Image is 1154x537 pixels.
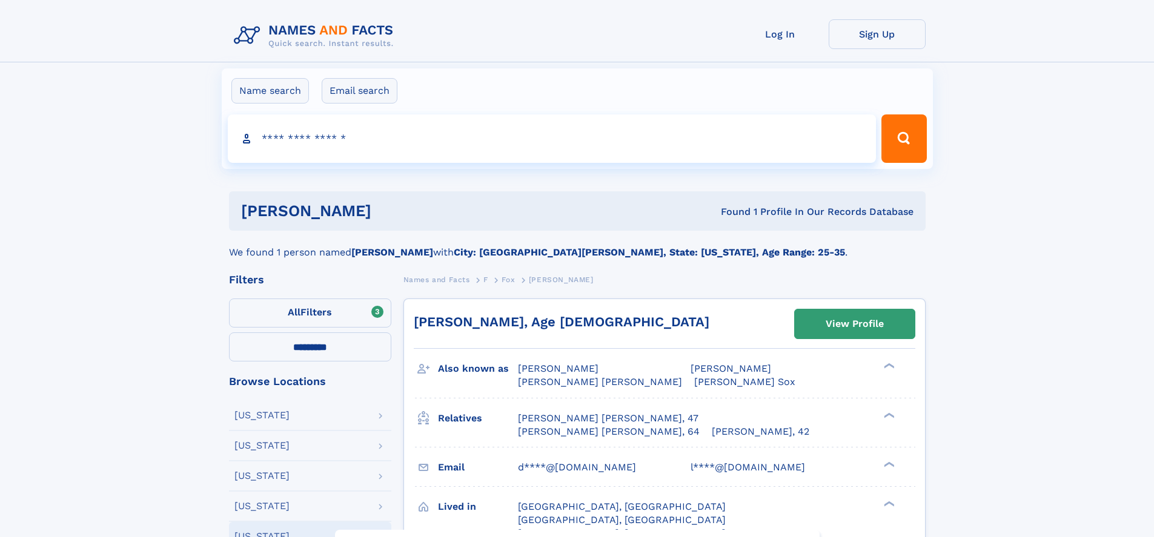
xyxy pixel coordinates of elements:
[438,496,518,517] h3: Lived in
[438,408,518,429] h3: Relatives
[518,363,599,374] span: [PERSON_NAME]
[438,358,518,379] h3: Also known as
[881,460,895,468] div: ❯
[518,376,682,387] span: [PERSON_NAME] [PERSON_NAME]
[502,275,515,284] span: Fox
[234,410,290,420] div: [US_STATE]
[829,19,926,49] a: Sign Up
[229,19,403,52] img: Logo Names and Facts
[483,272,488,287] a: F
[483,275,488,284] span: F
[518,514,726,525] span: [GEOGRAPHIC_DATA], [GEOGRAPHIC_DATA]
[403,272,470,287] a: Names and Facts
[229,298,391,328] label: Filters
[694,376,795,387] span: [PERSON_NAME] Sox
[241,203,546,219] h1: [PERSON_NAME]
[518,501,726,512] span: [GEOGRAPHIC_DATA], [GEOGRAPHIC_DATA]
[228,114,877,163] input: search input
[529,275,594,284] span: [PERSON_NAME]
[881,499,895,507] div: ❯
[229,376,391,387] div: Browse Locations
[351,246,433,258] b: [PERSON_NAME]
[546,205,914,219] div: Found 1 Profile In Our Records Database
[288,306,300,318] span: All
[229,274,391,285] div: Filters
[234,471,290,481] div: [US_STATE]
[826,310,884,338] div: View Profile
[881,362,895,370] div: ❯
[229,231,926,260] div: We found 1 person named with .
[502,272,515,287] a: Fox
[691,363,771,374] span: [PERSON_NAME]
[454,246,845,258] b: City: [GEOGRAPHIC_DATA][PERSON_NAME], State: [US_STATE], Age Range: 25-35
[322,78,397,104] label: Email search
[234,501,290,511] div: [US_STATE]
[881,411,895,419] div: ❯
[234,441,290,450] div: [US_STATE]
[438,457,518,478] h3: Email
[795,309,915,338] a: View Profile
[231,78,309,104] label: Name search
[518,412,698,425] a: [PERSON_NAME] [PERSON_NAME], 47
[712,425,809,438] a: [PERSON_NAME], 42
[414,314,709,329] a: [PERSON_NAME], Age [DEMOGRAPHIC_DATA]
[518,425,700,438] a: [PERSON_NAME] [PERSON_NAME], 64
[881,114,926,163] button: Search Button
[732,19,829,49] a: Log In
